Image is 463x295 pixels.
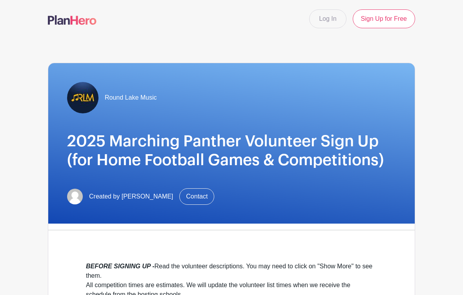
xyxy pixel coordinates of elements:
[67,132,396,169] h1: 2025 Marching Panther Volunteer Sign Up (for Home Football Games & Competitions)
[89,192,173,201] span: Created by [PERSON_NAME]
[67,82,98,113] img: RLM%20Profile%20Logo.jpg
[86,263,155,270] em: BEFORE SIGNING UP -
[309,9,346,28] a: Log In
[105,93,157,102] span: Round Lake Music
[179,188,214,205] a: Contact
[48,15,97,25] img: logo-507f7623f17ff9eddc593b1ce0a138ce2505c220e1c5a4e2b4648c50719b7d32.svg
[67,189,83,204] img: default-ce2991bfa6775e67f084385cd625a349d9dcbb7a52a09fb2fda1e96e2d18dcdb.png
[353,9,415,28] a: Sign Up for Free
